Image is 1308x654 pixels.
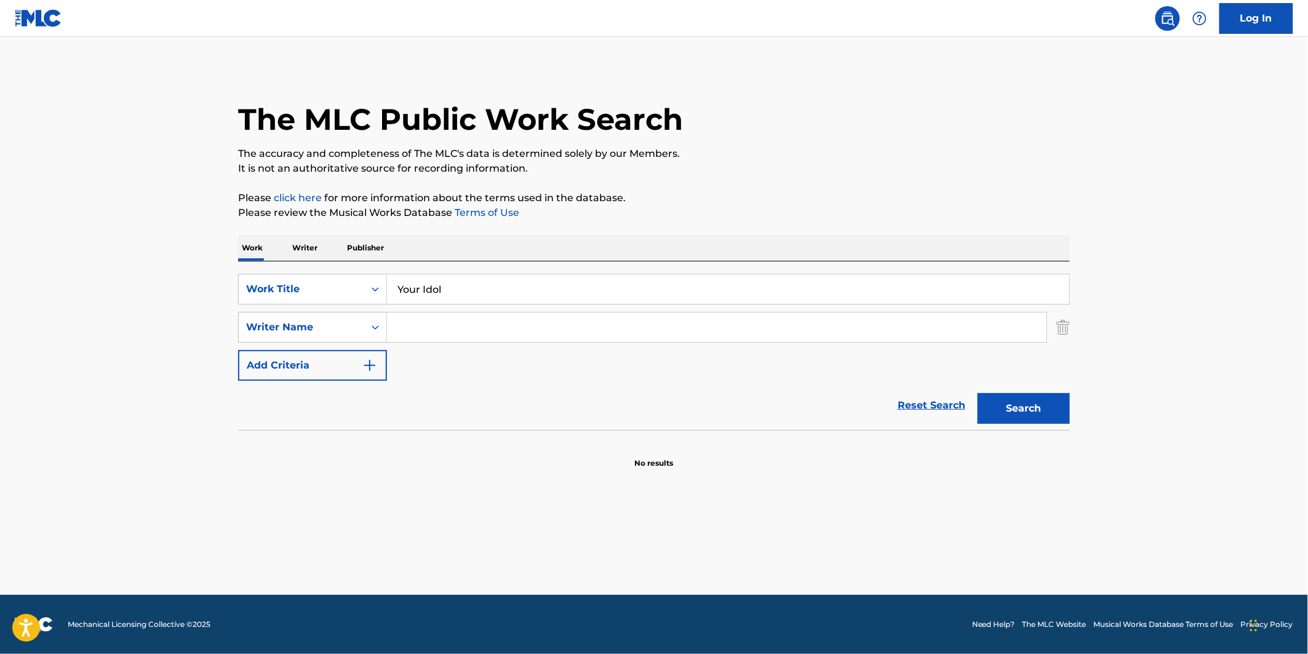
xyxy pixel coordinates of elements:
[978,393,1070,424] button: Search
[1241,619,1293,630] a: Privacy Policy
[343,235,388,261] p: Publisher
[238,146,1070,161] p: The accuracy and completeness of The MLC's data is determined solely by our Members.
[1250,607,1258,644] div: Drag
[238,101,683,138] h1: The MLC Public Work Search
[891,392,971,419] a: Reset Search
[1155,6,1180,31] a: Public Search
[238,350,387,381] button: Add Criteria
[1094,619,1234,630] a: Musical Works Database Terms of Use
[362,358,377,373] img: 9d2ae6d4665cec9f34b9.svg
[1056,312,1070,343] img: Delete Criterion
[1023,619,1087,630] a: The MLC Website
[1219,3,1293,34] a: Log In
[246,282,357,297] div: Work Title
[238,191,1070,205] p: Please for more information about the terms used in the database.
[274,192,322,204] a: click here
[238,205,1070,220] p: Please review the Musical Works Database
[1246,595,1308,654] iframe: Chat Widget
[238,274,1070,430] form: Search Form
[15,9,62,27] img: MLC Logo
[289,235,321,261] p: Writer
[452,207,519,218] a: Terms of Use
[15,617,53,632] img: logo
[972,619,1015,630] a: Need Help?
[1187,6,1212,31] div: Help
[1192,11,1207,26] img: help
[68,619,210,630] span: Mechanical Licensing Collective © 2025
[246,320,357,335] div: Writer Name
[1160,11,1175,26] img: search
[238,161,1070,176] p: It is not an authoritative source for recording information.
[635,443,674,469] p: No results
[238,235,266,261] p: Work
